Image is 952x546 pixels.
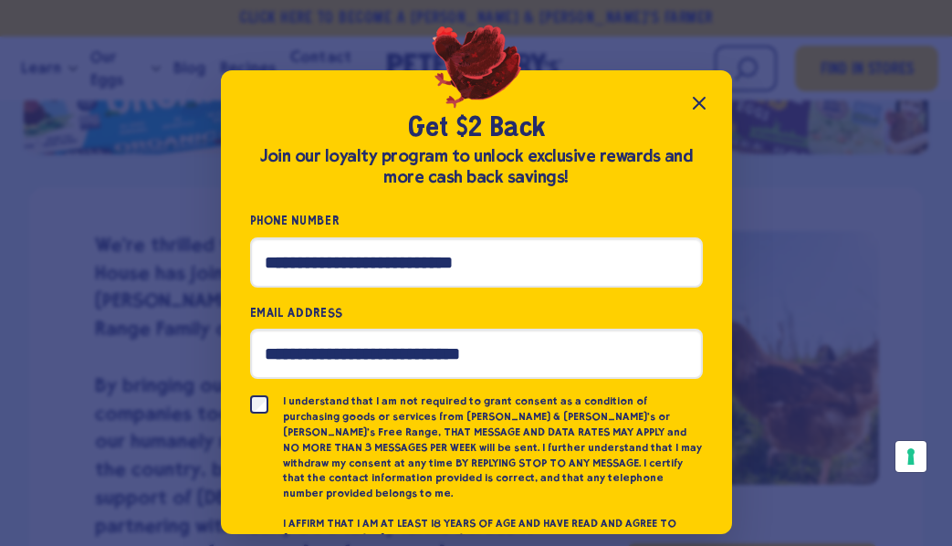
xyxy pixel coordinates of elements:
[283,394,703,501] p: I understand that I am not required to grant consent as a condition of purchasing goods or servic...
[250,210,703,231] label: Phone Number
[250,395,268,414] input: I understand that I am not required to grant consent as a condition of purchasing goods or servic...
[250,111,703,146] h2: Get $2 Back
[250,146,703,188] div: Join our loyalty program to unlock exclusive rewards and more cash back savings!
[895,441,926,472] button: Your consent preferences for tracking technologies
[250,302,703,323] label: Email Address
[681,85,717,121] button: Close popup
